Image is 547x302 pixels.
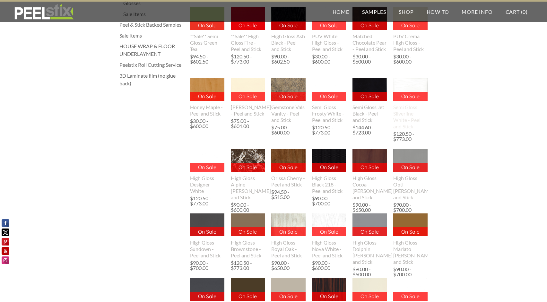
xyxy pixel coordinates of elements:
div: $90.00 - $600.00 [352,267,387,277]
div: $90.00 - $600.00 [231,202,265,212]
p: On Sale [312,227,346,236]
p: On Sale [271,163,306,172]
div: $120.50 - $773.00 [312,125,346,135]
img: s832171791223022656_p632_i1_w307.jpeg [190,149,224,172]
a: On Sale Semi Gloss Jet Black - Peel and Stick [352,78,387,123]
img: REFACE SUPPLIES [13,4,75,20]
div: $120.50 - $773.00 [231,54,265,64]
div: High Gloss Brownstone - Peel and Stick [231,239,265,259]
a: On Sale High Gloss Dolphin [PERSON_NAME] and Stick [352,213,387,265]
p: On Sale [393,227,428,236]
a: On Sale High Gloss Brownstone - Peel and Stick [231,213,265,258]
a: On Sale Semi Gloss Silverline White - Peel and Stick [393,78,428,129]
a: Sale Items [119,32,184,39]
div: High Gloss Opti [PERSON_NAME] and Stick [393,175,428,201]
div: **Sale** Semi Gloss Green Tea [190,33,224,52]
p: On Sale [231,163,265,172]
p: On Sale [312,163,346,172]
img: s832171791223022656_p761_i2_w640.jpeg [352,149,387,172]
div: High Gloss Marlato [PERSON_NAME] and Stick [393,239,428,265]
img: s832171791223022656_p788_i1_w640.jpeg [190,203,224,247]
a: On Sale High Gloss Royal Oak - Peel and Stick [271,213,306,258]
img: s832171791223022656_p474_i1_w400.jpeg [231,78,265,101]
a: Peel & Stick Backed Samples [119,21,184,29]
p: On Sale [231,227,265,236]
p: On Sale [352,21,387,30]
div: $90.00 - $602.50 [271,54,306,64]
div: $90.00 - $700.00 [393,202,428,212]
div: High Gloss Sundown - Peel and Stick [190,239,224,259]
div: $30.00 - $600.00 [190,118,224,129]
div: High Gloss Designer White [190,175,224,194]
a: On Sale Orissa Cherry - Peel and Stick [271,149,306,187]
img: s832171791223022656_p971_i1_w2048.jpeg [271,278,306,301]
div: Semi Gloss Silverline White - Peel and Stick [393,104,428,130]
a: On Sale High Gloss Marlato [PERSON_NAME] and Stick [393,213,428,265]
div: Orissa Cherry - Peel and Stick [271,175,306,188]
div: Gemstone Vals Vanity - Peel and Stick [271,104,306,123]
a: On Sale High Gloss Alpine [PERSON_NAME] and Stick [231,149,265,200]
p: On Sale [190,163,224,172]
div: High Gloss Cocoa [PERSON_NAME] and Stick [352,175,387,201]
span: 0 [523,9,526,15]
div: High Gloss Ash Black - Peel and Stick [271,33,306,52]
p: On Sale [352,227,387,236]
div: High Gloss Dolphin [PERSON_NAME] and Stick [352,239,387,265]
div: $75.00 - $600.00 [271,125,306,135]
a: On Sale High Gloss Sundown - Peel and Stick [190,213,224,258]
div: [PERSON_NAME] - Peel and Stick [231,104,265,117]
div: PUV White High Gloss - Peel and Stick [312,33,346,52]
div: $144.60 - $723.00 [352,125,387,135]
p: On Sale [271,292,306,301]
a: How To [420,2,456,22]
p: On Sale [190,292,224,301]
p: On Sale [312,21,346,30]
a: On Sale High Gloss Designer White [190,149,224,194]
div: $90.00 - $700.00 [393,267,428,277]
a: On Sale Semi Gloss Frosty White - Peel and Stick [312,78,346,123]
div: $90.00 - $650.00 [271,260,306,271]
p: On Sale [352,292,387,301]
a: Samples [356,2,393,22]
a: On Sale High Gloss Opti [PERSON_NAME] and Stick [393,149,428,200]
p: On Sale [312,92,346,101]
a: On Sale Matched Chocolate Pear - Peel and Stick [352,7,387,52]
img: s832171791223022656_p489_i1_w400.jpeg [271,78,306,101]
a: On Sale [PERSON_NAME] - Peel and Stick [231,78,265,116]
p: On Sale [393,163,428,172]
p: On Sale [271,21,306,30]
img: s832171791223022656_p975_i1_w2048.jpeg [352,278,387,301]
p: On Sale [231,21,265,30]
div: $120.50 - $773.00 [231,260,265,271]
a: Shop [392,2,420,22]
a: On Sale PUV Crema High Gloss - Peel and Stick [393,7,428,52]
img: s832171791223022656_p977_i1_w2048.jpeg [393,278,428,301]
a: Peelstix Roll Cutting Service [119,61,184,69]
p: On Sale [312,292,346,301]
div: Semi Gloss Frosty White - Peel and Stick [312,104,346,123]
div: $94.50 - $515.00 [271,189,306,200]
div: $120.50 - $773.00 [190,196,224,206]
img: s832171791223022656_p551_i2_w2048.jpeg [393,78,428,101]
div: Honey Maple - Peel and Stick [190,104,224,117]
a: On Sale High Gloss Cocoa [PERSON_NAME] and Stick [352,149,387,200]
div: $30.00 - $600.00 [393,54,428,64]
a: On Sale Gemstone Vals Vanity - Peel and Stick [271,78,306,123]
div: HOUSE WRAP & FLOOR UNDERLAYMENT [119,42,184,58]
img: s832171791223022656_p959_i1_w2048.jpeg [312,213,346,236]
div: High Gloss Alpine [PERSON_NAME] and Stick [231,175,265,201]
img: s832171791223022656_p957_i1_w2048.jpeg [271,213,306,236]
div: Semi Gloss Jet Black - Peel and Stick [352,104,387,123]
img: s832171791223022656_p640_i1_w307.jpeg [230,149,265,172]
p: On Sale [190,227,224,236]
div: High Gloss Black 218 - Peel and Stick [312,175,346,194]
img: s832171791223022656_p656_i1_w307.jpeg [271,149,306,172]
div: Matched Chocolate Pear - Peel and Stick [352,33,387,52]
div: $120.50 - $773.00 [393,131,428,142]
a: 3D Laminate film (no glue back) [119,72,184,87]
a: On Sale Honey Maple - Peel and Stick [190,78,224,116]
img: s832171791223022656_p955_i2_w2048.png [231,213,265,236]
div: PUV Crema High Gloss - Peel and Stick [393,33,428,52]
